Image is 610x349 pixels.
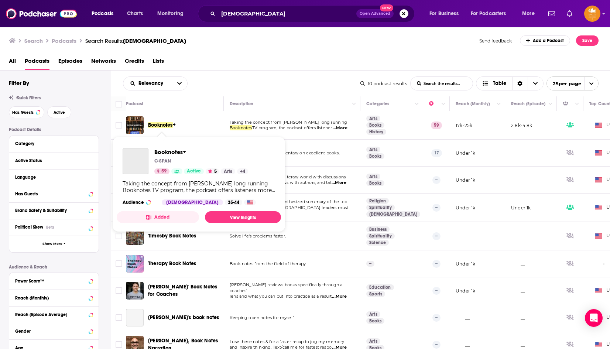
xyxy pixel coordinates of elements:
span: More [522,8,535,19]
button: Column Actions [412,100,421,109]
button: Open AdvancedNew [356,9,394,18]
button: Column Actions [350,100,359,109]
div: Reach (Monthly) [15,295,86,301]
span: For Podcasters [471,8,506,19]
p: __ [511,342,525,348]
p: Under 1k [456,150,475,156]
div: Sort Direction [512,77,528,90]
a: Books [366,153,384,159]
img: Podchaser - Follow, Share and Rate Podcasts [6,7,77,21]
button: Reach (Monthly) [15,293,93,302]
button: open menu [152,8,193,20]
span: delves into the literary world with discussions [253,174,346,179]
a: Booknotes+ [154,148,248,155]
div: Has Guests [563,99,573,108]
button: Reach (Episode Average) [15,309,93,319]
button: 5 [206,168,219,174]
a: Chris' Book Notes for Coaches [126,282,144,300]
p: __ [511,233,525,239]
h3: Podcasts [52,37,76,44]
img: User Profile [584,6,600,22]
div: Power Score™ [15,278,86,284]
button: Column Actions [439,100,448,109]
button: Show profile menu [584,6,600,22]
a: Arts [366,338,380,344]
a: [DEMOGRAPHIC_DATA] [366,211,420,217]
button: Active Status [15,156,93,165]
span: [DEMOGRAPHIC_DATA] [123,37,186,44]
a: Networks [91,55,116,70]
p: Under 1k [456,205,475,211]
button: Column Actions [573,100,582,109]
a: Books [366,122,384,128]
span: Booknotes [230,125,252,130]
span: Toggle select row [116,260,122,267]
span: Active [54,110,65,114]
p: 17k-25k [456,122,472,129]
div: Beta [46,225,54,230]
a: Manmohan's book notes [126,309,144,326]
button: Active [47,106,71,118]
div: 10 podcast results [360,81,407,86]
p: __ [511,315,525,321]
p: -- [432,176,441,184]
span: Monitoring [157,8,184,19]
a: Therapy Book Notes [148,260,196,267]
button: Column Actions [494,100,503,109]
span: Logged in as ShreveWilliams [584,6,600,22]
a: 59 [154,168,169,174]
p: Under 1k [456,177,475,183]
span: For Business [429,8,459,19]
span: 25 per page [547,78,581,89]
button: Language [15,172,93,182]
span: Therapy Book Notes [148,260,196,267]
div: Reach (Episode) [511,99,545,108]
span: Relevancy [138,81,166,86]
p: __ [511,150,525,156]
span: Toggle select row [116,287,122,294]
a: Episodes [58,55,82,70]
a: Charts [122,8,147,20]
input: Search podcasts, credits, & more... [218,8,356,20]
span: Charts [127,8,143,19]
button: Choose View [476,76,544,90]
p: 17 [431,149,442,157]
a: Education [366,284,394,290]
button: open menu [86,8,123,20]
a: Sports [366,291,385,297]
span: TV program, the podcast offers listener [252,125,332,130]
a: Religion [366,198,389,204]
h3: Audience [123,199,156,205]
p: Under 1k [456,261,475,267]
a: Books [366,318,384,324]
a: Spirituality [366,233,395,239]
span: I use these notes & for a faster recap to jog my memory [230,339,344,344]
span: - [603,260,605,268]
div: Search Results: [85,37,186,44]
div: Gender [15,329,86,334]
p: C-SPAN [154,158,171,164]
div: Active Status [15,158,88,163]
span: Has Guests [12,110,34,114]
p: __ [511,177,525,183]
span: Booknotes [148,122,173,128]
a: Add a Podcast [520,35,570,46]
span: Show More [42,242,62,246]
span: Book notes from the field of therapy [230,261,306,266]
div: Has Guests [15,191,86,196]
div: Power Score [429,99,439,108]
span: Political Skew [15,225,43,230]
p: __ [456,233,470,239]
a: Podcasts [25,55,49,70]
span: THINQ Media provides a synthesized summary of the top [230,199,347,204]
button: Has Guests [9,106,44,118]
span: Quick Filters [16,95,41,100]
a: +4 [237,168,248,174]
span: Taking the concept from [PERSON_NAME] long running [230,120,347,125]
a: Spirituality [366,205,395,211]
span: ...More [332,180,346,186]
